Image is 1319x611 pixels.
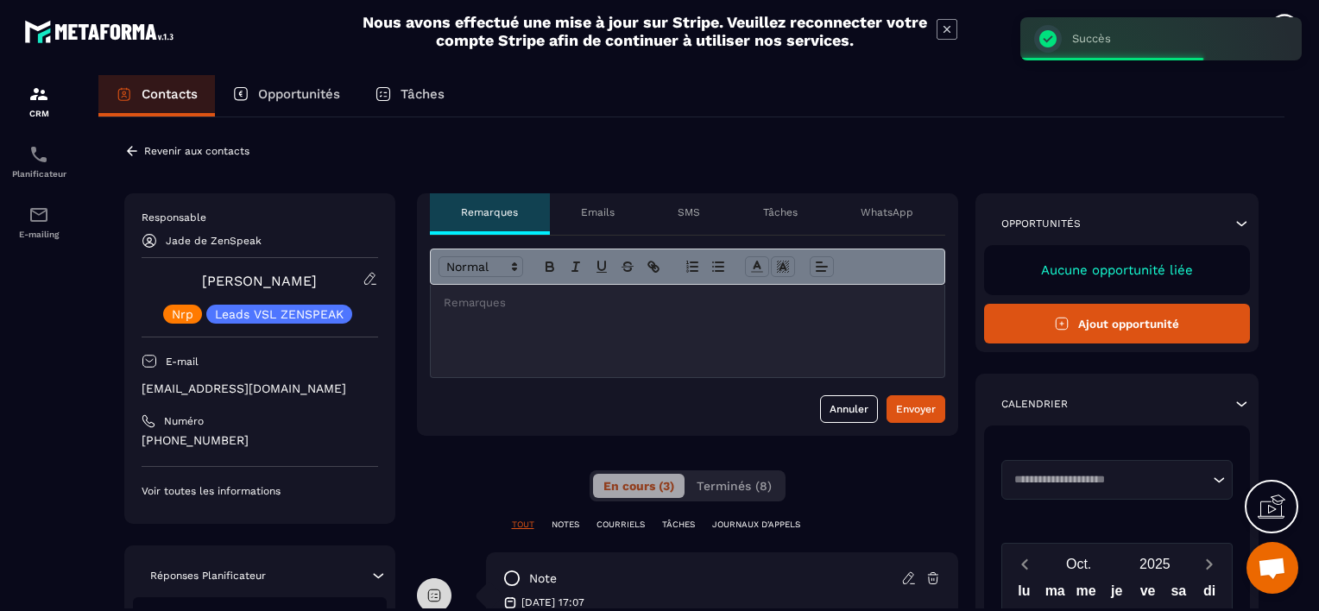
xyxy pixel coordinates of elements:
[763,205,798,219] p: Tâches
[593,474,685,498] button: En cours (3)
[820,395,878,423] button: Annuler
[1246,542,1298,594] div: Ouvrir le chat
[1009,579,1040,609] div: lu
[150,569,266,583] p: Réponses Planificateur
[362,13,928,49] h2: Nous avons effectué une mise à jour sur Stripe. Veuillez reconnecter votre compte Stripe afin de ...
[258,86,340,102] p: Opportunités
[1070,579,1101,609] div: me
[142,484,378,498] p: Voir toutes les informations
[521,595,584,609] p: [DATE] 17:07
[697,479,772,493] span: Terminés (8)
[4,169,73,179] p: Planificateur
[596,519,645,531] p: COURRIELS
[357,75,462,117] a: Tâches
[1008,471,1209,488] input: Search for option
[887,395,945,423] button: Envoyer
[1039,579,1070,609] div: ma
[1009,552,1041,576] button: Previous month
[984,304,1251,343] button: Ajout opportunité
[215,308,344,320] p: Leads VSL ZENSPEAK
[712,519,800,531] p: JOURNAUX D'APPELS
[215,75,357,117] a: Opportunités
[4,109,73,118] p: CRM
[164,414,204,428] p: Numéro
[142,381,378,397] p: [EMAIL_ADDRESS][DOMAIN_NAME]
[1133,579,1164,609] div: ve
[4,71,73,131] a: formationformationCRM
[24,16,180,47] img: logo
[1194,579,1225,609] div: di
[603,479,674,493] span: En cours (3)
[142,211,378,224] p: Responsable
[678,205,700,219] p: SMS
[662,519,695,531] p: TÂCHES
[401,86,445,102] p: Tâches
[552,519,579,531] p: NOTES
[1001,262,1234,278] p: Aucune opportunité liée
[202,273,317,289] a: [PERSON_NAME]
[896,400,936,418] div: Envoyer
[1193,552,1225,576] button: Next month
[1041,549,1117,579] button: Open months overlay
[581,205,615,219] p: Emails
[1163,579,1194,609] div: sa
[861,205,913,219] p: WhatsApp
[28,205,49,225] img: email
[529,570,557,587] p: note
[166,235,262,247] p: Jade de ZenSpeak
[144,145,249,157] p: Revenir aux contacts
[142,432,378,449] p: [PHONE_NUMBER]
[166,355,199,368] p: E-mail
[28,84,49,104] img: formation
[142,86,198,102] p: Contacts
[1117,549,1193,579] button: Open years overlay
[4,192,73,252] a: emailemailE-mailing
[512,519,534,531] p: TOUT
[1001,397,1068,411] p: Calendrier
[98,75,215,117] a: Contacts
[461,205,518,219] p: Remarques
[1001,460,1234,500] div: Search for option
[172,308,193,320] p: Nrp
[28,144,49,165] img: scheduler
[4,131,73,192] a: schedulerschedulerPlanificateur
[686,474,782,498] button: Terminés (8)
[1101,579,1133,609] div: je
[4,230,73,239] p: E-mailing
[1001,217,1081,230] p: Opportunités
